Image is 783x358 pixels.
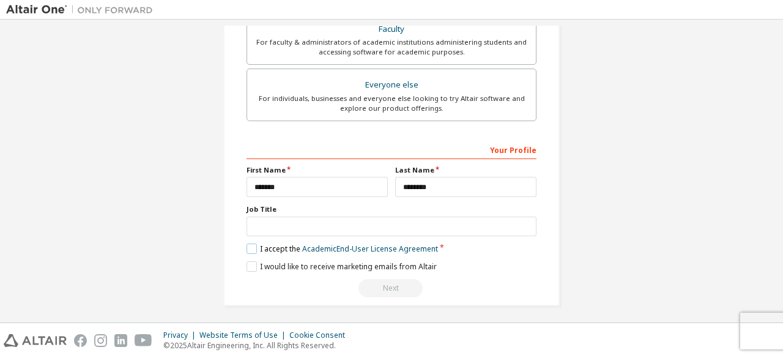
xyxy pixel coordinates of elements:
img: facebook.svg [74,334,87,347]
label: First Name [247,165,388,175]
div: Website Terms of Use [199,330,289,340]
div: Faculty [254,21,529,38]
img: Altair One [6,4,159,16]
label: I would like to receive marketing emails from Altair [247,261,437,272]
a: Academic End-User License Agreement [302,244,438,254]
img: instagram.svg [94,334,107,347]
label: Job Title [247,204,536,214]
img: altair_logo.svg [4,334,67,347]
div: Everyone else [254,76,529,94]
div: Privacy [163,330,199,340]
div: Read and acccept EULA to continue [247,279,536,297]
p: © 2025 Altair Engineering, Inc. All Rights Reserved. [163,340,352,351]
img: youtube.svg [135,334,152,347]
label: Last Name [395,165,536,175]
label: I accept the [247,244,438,254]
img: linkedin.svg [114,334,127,347]
div: For individuals, businesses and everyone else looking to try Altair software and explore our prod... [254,94,529,113]
div: Your Profile [247,140,536,159]
div: Cookie Consent [289,330,352,340]
div: For faculty & administrators of academic institutions administering students and accessing softwa... [254,37,529,57]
